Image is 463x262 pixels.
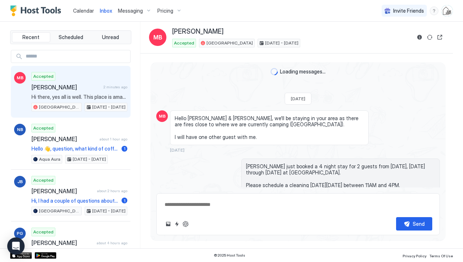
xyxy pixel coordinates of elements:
[280,68,326,75] span: Loading messages...
[97,241,127,245] span: about 4 hours ago
[170,147,184,153] span: [DATE]
[12,32,50,42] button: Recent
[17,126,23,133] span: NB
[33,125,54,131] span: Accepted
[7,237,25,255] div: Open Intercom Messenger
[39,208,80,214] span: [GEOGRAPHIC_DATA]
[17,75,24,81] span: MB
[153,33,162,42] span: MB
[17,230,23,237] span: PG
[91,32,129,42] button: Unread
[97,189,127,193] span: about 2 hours ago
[175,115,364,140] span: Hello [PERSON_NAME] & [PERSON_NAME], we'll be staying in your area as there are fires close to wh...
[31,239,94,246] span: [PERSON_NAME]
[174,40,194,46] span: Accepted
[73,156,106,162] span: [DATE] - [DATE]
[35,252,56,259] a: Google Play Store
[441,5,453,17] div: User profile
[430,7,438,15] div: menu
[403,252,426,259] a: Privacy Policy
[265,40,298,46] span: [DATE] - [DATE]
[124,198,126,203] span: 1
[92,104,126,110] span: [DATE] - [DATE]
[173,220,181,228] button: Quick reply
[181,220,190,228] button: ChatGPT Auto Reply
[31,145,119,152] span: Hello 👋, question, what kind of coffee maker is in the house?
[31,187,94,195] span: [PERSON_NAME]
[415,33,424,42] button: Reservation information
[429,254,453,258] span: Terms Of Use
[39,156,60,162] span: Aqua Aura
[100,8,112,14] span: Inbox
[396,217,432,231] button: Send
[92,208,126,214] span: [DATE] - [DATE]
[10,252,32,259] a: App Store
[291,96,305,101] span: [DATE]
[33,73,54,80] span: Accepted
[403,254,426,258] span: Privacy Policy
[159,113,166,119] span: MB
[436,33,444,42] button: Open reservation
[33,177,54,183] span: Accepted
[52,32,90,42] button: Scheduled
[31,84,101,91] span: [PERSON_NAME]
[99,137,127,141] span: about 1 hour ago
[10,30,131,44] div: tab-group
[207,40,253,46] span: [GEOGRAPHIC_DATA]
[172,28,224,36] span: [PERSON_NAME]
[413,220,425,228] div: Send
[31,135,97,143] span: [PERSON_NAME]
[164,220,173,228] button: Upload image
[39,104,80,110] span: [GEOGRAPHIC_DATA]
[100,7,112,14] a: Inbox
[103,85,127,89] span: 2 minutes ago
[157,8,173,14] span: Pricing
[214,253,245,258] span: © 2025 Host Tools
[23,50,130,63] input: Input Field
[246,163,435,220] span: [PERSON_NAME] just booked a 4 night stay for 2 guests from [DATE], [DATE] through [DATE] at [GEOG...
[10,5,64,16] a: Host Tools Logo
[271,68,278,75] div: loading
[73,8,94,14] span: Calendar
[22,34,39,41] span: Recent
[31,94,127,100] span: Hi there, yes all is well. This place is amazing.
[425,33,434,42] button: Sync reservation
[73,7,94,14] a: Calendar
[33,229,54,235] span: Accepted
[17,178,23,185] span: JB
[102,34,119,41] span: Unread
[59,34,83,41] span: Scheduled
[118,8,143,14] span: Messaging
[393,8,424,14] span: Invite Friends
[429,252,453,259] a: Terms Of Use
[31,198,119,204] span: Hi, I had a couple of questions about privacy. You mention that you have a decibel level micropho...
[124,146,126,151] span: 1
